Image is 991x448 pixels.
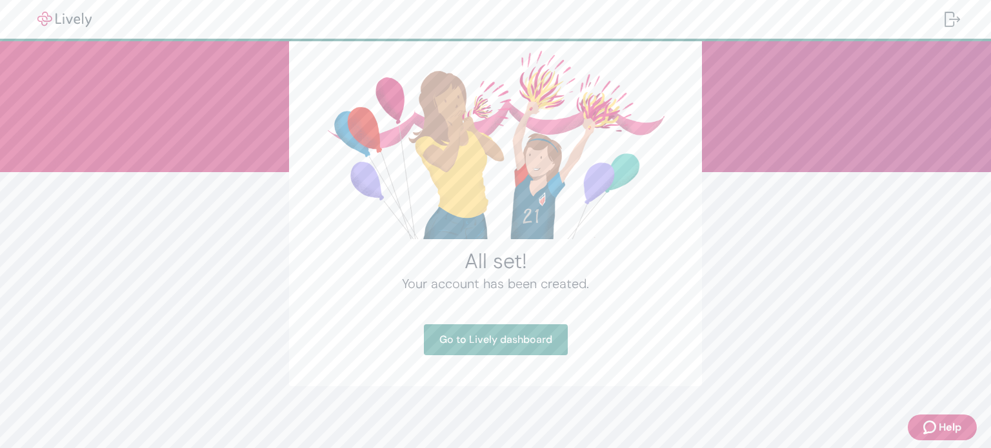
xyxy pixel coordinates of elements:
[28,12,101,27] img: Lively
[424,324,568,355] a: Go to Lively dashboard
[923,420,939,435] svg: Zendesk support icon
[934,4,970,35] button: Log out
[908,414,977,440] button: Zendesk support iconHelp
[939,420,961,435] span: Help
[320,248,671,274] h2: All set!
[320,274,671,293] h4: Your account has been created.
